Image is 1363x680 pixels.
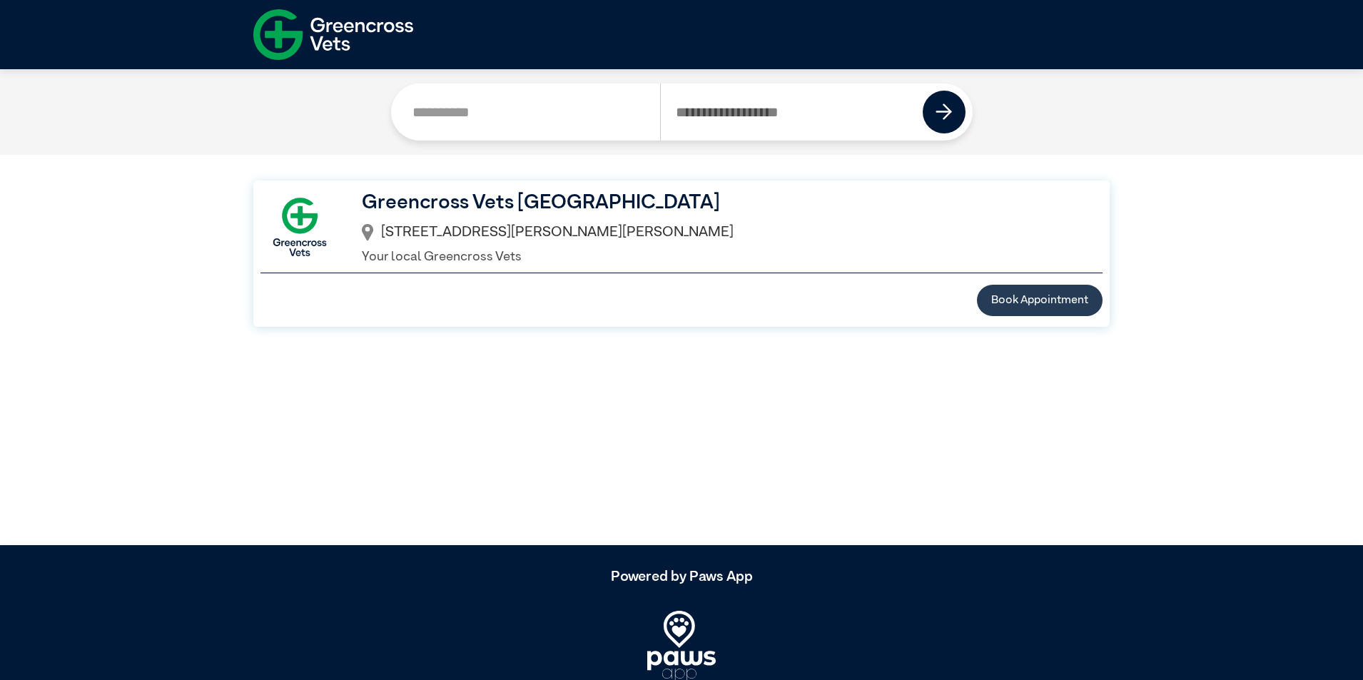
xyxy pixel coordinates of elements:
[362,248,1080,267] p: Your local Greencross Vets
[398,83,661,141] input: Search by Clinic Name
[660,83,923,141] input: Search by Postcode
[253,4,413,66] img: f-logo
[260,188,339,266] img: GX-Square.png
[362,188,1080,218] h3: Greencross Vets [GEOGRAPHIC_DATA]
[977,285,1103,316] button: Book Appointment
[253,568,1110,585] h5: Powered by Paws App
[362,218,1080,248] div: [STREET_ADDRESS][PERSON_NAME][PERSON_NAME]
[936,103,953,121] img: icon-right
